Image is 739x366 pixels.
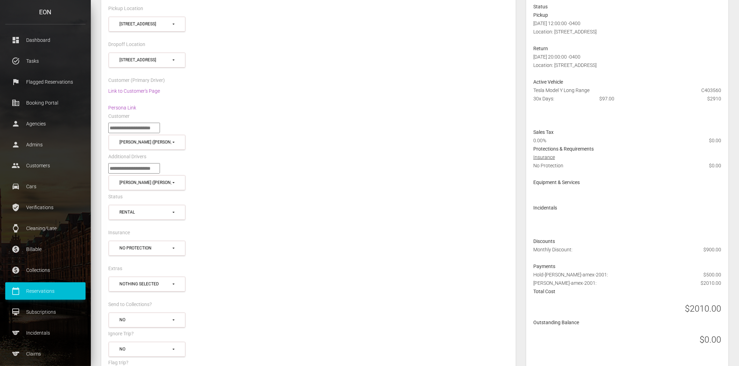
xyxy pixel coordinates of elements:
span: C403560 [702,86,722,94]
div: No Protection [119,245,171,251]
a: sports Incidentals [5,324,86,342]
a: watch Cleaning/Late [5,220,86,237]
a: verified_user Verifications [5,199,86,216]
p: Cars [10,181,80,192]
span: $2010.00 [701,279,722,287]
button: 610 Exterior Street, The Bronx (10451) [109,17,185,32]
button: Evan Rubin (rubin.eitan@gmail.com) [109,135,185,150]
div: [PERSON_NAME] ([PERSON_NAME][EMAIL_ADDRESS][PERSON_NAME][DOMAIN_NAME]) [119,139,171,145]
p: Booking Portal [10,98,80,108]
h3: $0.00 [700,334,722,346]
span: $0.00 [709,161,722,170]
button: 610 Exterior Street, The Bronx (10451) [109,53,185,68]
div: $97.00 [594,94,661,103]
a: card_membership Subscriptions [5,303,86,321]
p: Flagged Reservations [10,77,80,87]
strong: Protections & Requirements [533,146,594,152]
p: Admins [10,139,80,150]
button: Evan Rubin (rubin.eitan@gmail.com) [109,175,185,190]
span: $0.00 [709,136,722,145]
p: Reservations [10,286,80,296]
a: corporate_fare Booking Portal [5,94,86,112]
button: No [109,342,185,357]
strong: Pickup [533,12,548,18]
h3: $2010.00 [685,303,722,315]
a: flag Flagged Reservations [5,73,86,91]
a: paid Billable [5,241,86,258]
label: Send to Collections? [108,301,152,308]
label: Extras [108,265,122,272]
div: [STREET_ADDRESS] [119,57,171,63]
div: Monthly Discount: [528,245,727,262]
label: Customer [108,113,130,120]
label: Ignore Trip? [108,330,134,337]
strong: Active Vehicle [533,79,563,85]
a: paid Collections [5,261,86,279]
p: Customers [10,160,80,171]
div: No Protection [528,161,727,178]
span: $2910 [708,94,722,103]
strong: Payments [533,264,555,269]
a: drive_eta Cars [5,178,86,195]
label: Dropoff Location [108,41,145,48]
p: Cleaning/Late [10,223,80,234]
strong: Status [533,4,548,9]
p: Billable [10,244,80,254]
span: $500.00 [704,270,722,279]
span: [DATE] 20:00:00 -0400 Location: [STREET_ADDRESS] [533,54,597,68]
strong: Return [533,46,548,51]
a: calendar_today Reservations [5,282,86,300]
p: Tasks [10,56,80,66]
span: [DATE] 12:00:00 -0400 Location: [STREET_ADDRESS] [533,21,597,35]
p: Verifications [10,202,80,213]
div: 30x Days: [528,94,594,103]
p: Subscriptions [10,307,80,317]
strong: Outstanding Balance [533,320,579,325]
a: dashboard Dashboard [5,31,86,49]
strong: Equipment & Services [533,180,580,185]
label: Additional Drivers [108,153,146,160]
label: Status [108,193,123,200]
div: Nothing selected [119,281,171,287]
label: Customer (Primary Driver) [108,77,165,84]
div: Rental [119,209,171,215]
a: person Admins [5,136,86,153]
div: No [119,346,171,352]
label: Insurance [108,229,130,236]
p: Dashboard [10,35,80,45]
div: 0.00% [528,136,660,145]
a: sports Claims [5,345,86,363]
a: person Agencies [5,115,86,132]
a: task_alt Tasks [5,52,86,70]
p: Agencies [10,119,80,129]
button: No Protection [109,241,185,256]
div: No [119,317,171,323]
p: Collections [10,265,80,275]
a: Link to Customer's Page [108,88,160,94]
p: Incidentals [10,328,80,338]
button: No [109,313,185,328]
strong: Incidentals [533,205,557,211]
a: Persona Link [108,105,136,110]
div: [STREET_ADDRESS] [119,21,171,27]
div: Hold-[PERSON_NAME]-amex-2001: [PERSON_NAME]-amex-2001: [528,270,727,287]
div: [PERSON_NAME] ([PERSON_NAME][EMAIL_ADDRESS][PERSON_NAME][DOMAIN_NAME]) [119,180,171,186]
div: Tesla Model Y Long Range [528,86,727,94]
strong: Total Cost [533,289,555,294]
label: Pickup Location [108,5,143,12]
button: Nothing selected [109,277,185,292]
a: people Customers [5,157,86,174]
span: $900.00 [704,245,722,254]
strong: Discounts [533,238,555,244]
p: Claims [10,349,80,359]
button: Rental [109,205,185,220]
strong: Sales Tax [533,129,554,135]
u: Insurance [533,154,555,160]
